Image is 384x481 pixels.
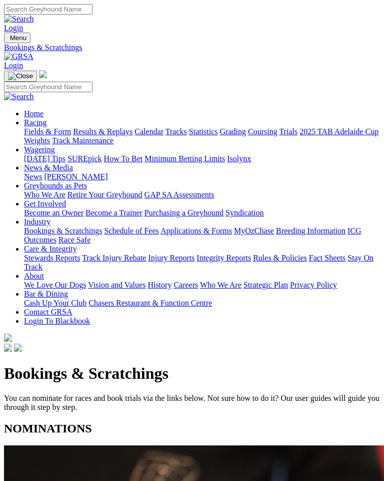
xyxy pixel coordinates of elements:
div: Bar & Dining [24,299,380,308]
a: GAP SA Assessments [144,190,214,199]
a: Fields & Form [24,127,71,136]
a: Careers [173,281,198,289]
button: Toggle navigation [4,33,30,43]
a: Become a Trainer [85,208,142,217]
a: About [24,272,44,280]
a: Purchasing a Greyhound [144,208,223,217]
img: twitter.svg [14,344,22,352]
a: Results & Replays [73,127,132,136]
a: Track Maintenance [52,136,113,145]
a: Isolynx [227,154,251,163]
div: Wagering [24,154,380,163]
a: Become an Owner [24,208,83,217]
div: News & Media [24,172,380,181]
a: News & Media [24,163,73,172]
a: ICG Outcomes [24,226,361,244]
a: MyOzChase [234,226,274,235]
a: Breeding Information [276,226,345,235]
a: Stay On Track [24,254,373,271]
a: Race Safe [58,235,90,244]
h2: NOMINATIONS [4,422,380,435]
a: Weights [24,136,50,145]
a: Home [24,109,43,118]
img: logo-grsa-white.png [4,334,12,342]
button: Toggle navigation [4,71,37,82]
a: Bookings & Scratchings [4,43,380,52]
img: facebook.svg [4,344,12,352]
a: Track Injury Rebate [82,254,146,262]
a: Vision and Values [88,281,145,289]
div: About [24,281,380,290]
a: Greyhounds as Pets [24,181,87,190]
a: Grading [220,127,246,136]
p: You can nominate for races and book trials via the links below. Not sure how to do it? Our user g... [4,394,380,412]
a: Coursing [248,127,277,136]
a: Privacy Policy [290,281,337,289]
a: Login To Blackbook [24,317,90,325]
a: Who We Are [24,190,65,199]
a: 2025 TAB Adelaide Cup [299,127,378,136]
a: [PERSON_NAME] [44,172,107,181]
a: Login [4,61,23,70]
a: Injury Reports [148,254,194,262]
a: [DATE] Tips [24,154,65,163]
div: Get Involved [24,208,380,217]
a: Retire Your Greyhound [67,190,142,199]
img: logo-grsa-white.png [39,70,47,78]
a: We Love Our Dogs [24,281,86,289]
a: Integrity Reports [196,254,251,262]
a: Wagering [24,145,55,154]
a: Strategic Plan [243,281,288,289]
div: Industry [24,226,380,245]
a: Login [4,24,23,32]
a: Racing [24,118,46,127]
a: Bookings & Scratchings [24,226,102,235]
a: Statistics [189,127,218,136]
a: Bar & Dining [24,290,68,298]
h1: Bookings & Scratchings [4,364,380,383]
div: Racing [24,127,380,145]
a: How To Bet [104,154,143,163]
a: Contact GRSA [24,308,72,316]
span: Menu [10,34,26,42]
input: Search [4,82,92,92]
a: Chasers Restaurant & Function Centre [88,299,212,307]
a: Schedule of Fees [104,226,158,235]
a: Get Involved [24,199,66,208]
a: SUREpick [67,154,101,163]
a: History [147,281,171,289]
div: Care & Integrity [24,254,380,272]
img: GRSA [4,52,33,61]
a: Fact Sheets [309,254,345,262]
img: Search [4,15,34,24]
img: Close [8,72,33,80]
a: Stewards Reports [24,254,80,262]
a: Minimum Betting Limits [144,154,225,163]
input: Search [4,4,92,15]
a: Who We Are [200,281,241,289]
a: Syndication [225,208,263,217]
a: Tracks [165,127,187,136]
a: Industry [24,217,50,226]
a: Cash Up Your Club [24,299,86,307]
a: Calendar [134,127,163,136]
a: Trials [279,127,297,136]
div: Greyhounds as Pets [24,190,380,199]
a: Rules & Policies [253,254,307,262]
a: Applications & Forms [160,226,232,235]
a: Care & Integrity [24,245,77,253]
img: Search [4,92,34,101]
a: News [24,172,42,181]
